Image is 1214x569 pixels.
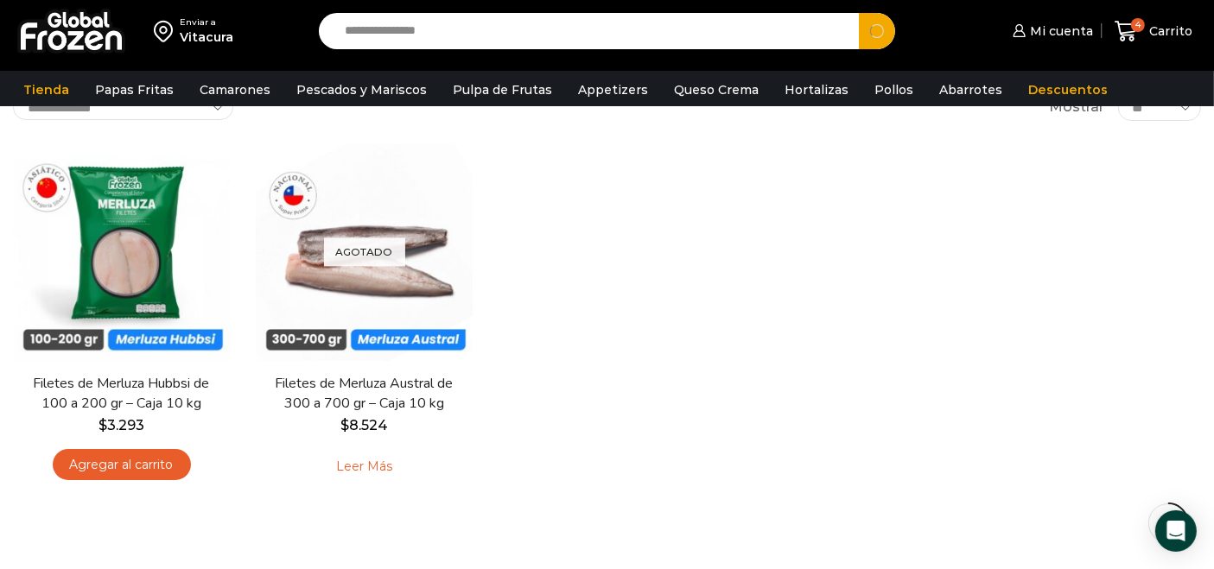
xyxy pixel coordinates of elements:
a: Agregar al carrito: “Filetes de Merluza Hubbsi de 100 a 200 gr – Caja 10 kg” [53,449,191,481]
span: Mostrar [1050,98,1105,117]
a: Filetes de Merluza Hubbsi de 100 a 200 gr – Caja 10 kg [24,374,219,414]
bdi: 8.524 [340,417,388,433]
button: Search button [859,13,895,49]
a: Tienda [15,73,78,106]
bdi: 3.293 [99,417,144,433]
span: $ [340,417,349,433]
a: Descuentos [1020,73,1116,106]
a: Pulpa de Frutas [444,73,561,106]
a: Papas Fritas [86,73,182,106]
a: Abarrotes [931,73,1011,106]
a: Mi cuenta [1008,14,1093,48]
a: 4 Carrito [1110,11,1197,52]
a: Filetes de Merluza Austral de 300 a 700 gr – Caja 10 kg [267,374,462,414]
a: Camarones [191,73,279,106]
div: Open Intercom Messenger [1155,510,1197,552]
a: Appetizers [569,73,657,106]
a: Pescados y Mariscos [288,73,435,106]
p: Agotado [324,238,405,267]
img: address-field-icon.svg [154,16,180,46]
a: Queso Crema [665,73,767,106]
a: Hortalizas [776,73,857,106]
div: Vitacura [180,28,233,46]
a: Pollos [866,73,922,106]
select: Pedido de la tienda [13,95,233,121]
span: $ [99,417,107,433]
span: Mi cuenta [1026,22,1093,40]
span: Carrito [1145,22,1192,40]
a: Leé más sobre “Filetes de Merluza Austral de 300 a 700 gr - Caja 10 kg” [309,449,419,485]
div: Enviar a [180,16,233,28]
span: 4 [1131,18,1145,32]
